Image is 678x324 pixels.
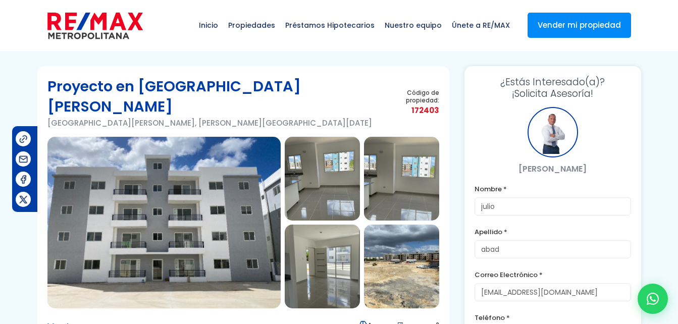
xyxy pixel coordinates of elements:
[18,134,29,144] img: Compartir
[18,194,29,205] img: Compartir
[18,174,29,185] img: Compartir
[364,137,439,221] img: Proyecto en Ciudad Juan Bosch
[194,10,223,40] span: Inicio
[47,137,281,308] img: Proyecto en Ciudad Juan Bosch
[47,117,380,129] p: [GEOGRAPHIC_DATA][PERSON_NAME], [PERSON_NAME][GEOGRAPHIC_DATA][DATE]
[380,89,439,104] span: Código de propiedad:
[475,183,631,195] label: Nombre *
[47,76,380,117] h1: Proyecto en [GEOGRAPHIC_DATA][PERSON_NAME]
[475,226,631,238] label: Apellido *
[18,154,29,165] img: Compartir
[475,311,631,324] label: Teléfono *
[447,10,515,40] span: Únete a RE/MAX
[223,10,280,40] span: Propiedades
[475,76,631,99] h3: ¡Solicita Asesoría!
[380,10,447,40] span: Nuestro equipo
[380,104,439,117] span: 172403
[285,137,360,221] img: Proyecto en Ciudad Juan Bosch
[364,225,439,308] img: Proyecto en Ciudad Juan Bosch
[280,10,380,40] span: Préstamos Hipotecarios
[475,268,631,281] label: Correo Electrónico *
[285,225,360,308] img: Proyecto en Ciudad Juan Bosch
[528,107,578,157] div: Carlos Nuñez
[475,163,631,175] p: [PERSON_NAME]
[475,76,631,88] span: ¿Estás Interesado(a)?
[528,13,631,38] a: Vender mi propiedad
